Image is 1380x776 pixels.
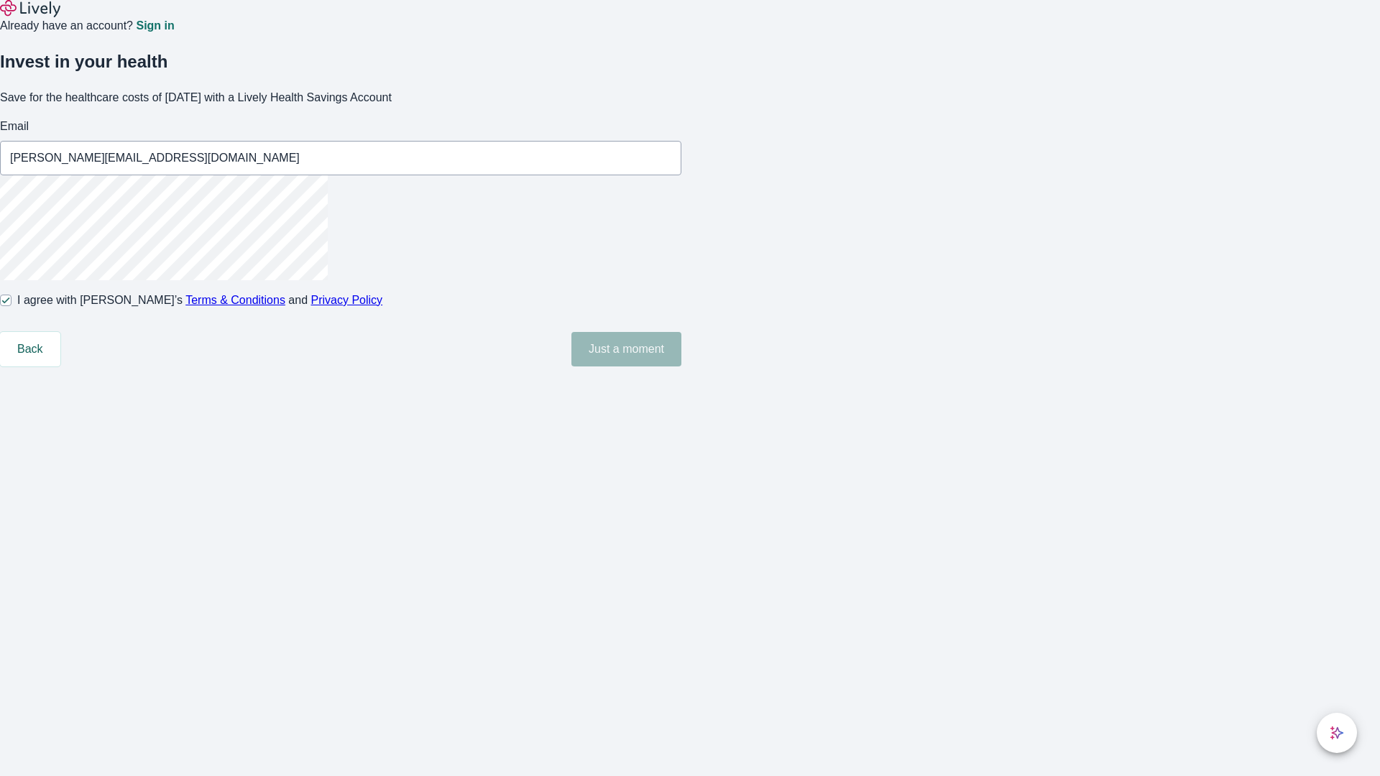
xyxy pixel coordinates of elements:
[136,20,174,32] a: Sign in
[311,294,383,306] a: Privacy Policy
[1330,726,1344,740] svg: Lively AI Assistant
[185,294,285,306] a: Terms & Conditions
[1317,713,1357,753] button: chat
[17,292,382,309] span: I agree with [PERSON_NAME]’s and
